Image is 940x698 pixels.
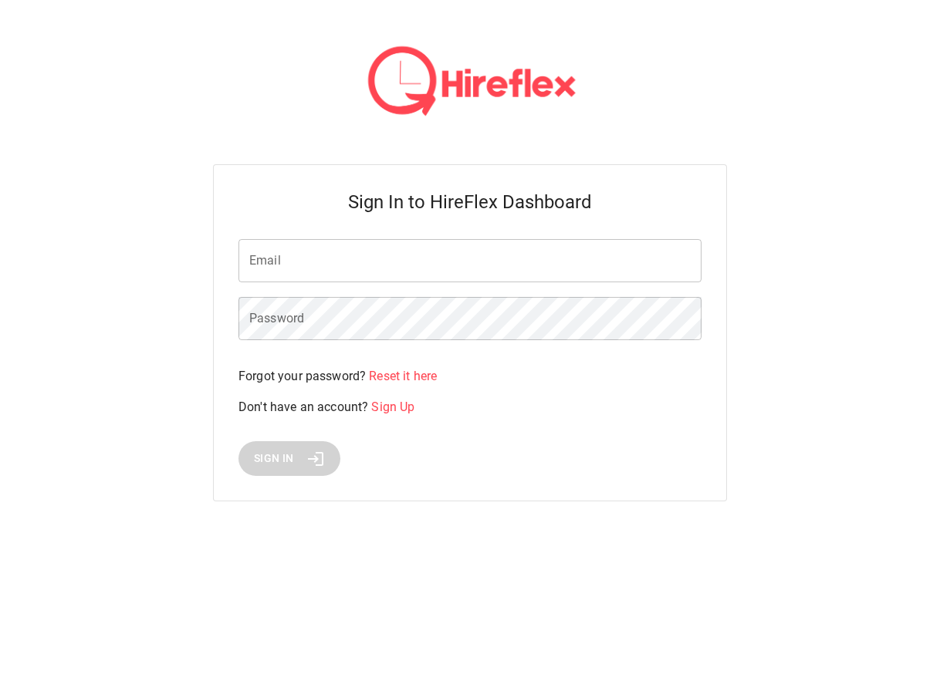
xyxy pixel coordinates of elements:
h5: Sign In to HireFlex Dashboard [238,190,702,214]
span: Sign In [254,449,294,468]
p: Don't have an account? [238,398,702,416]
p: Forgot your password? [238,367,702,386]
span: Reset it here [369,369,437,383]
button: Sign In [238,441,340,476]
img: hireflex-color-logo-text-06e88fb7.png [354,37,586,127]
span: Sign Up [371,400,414,414]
